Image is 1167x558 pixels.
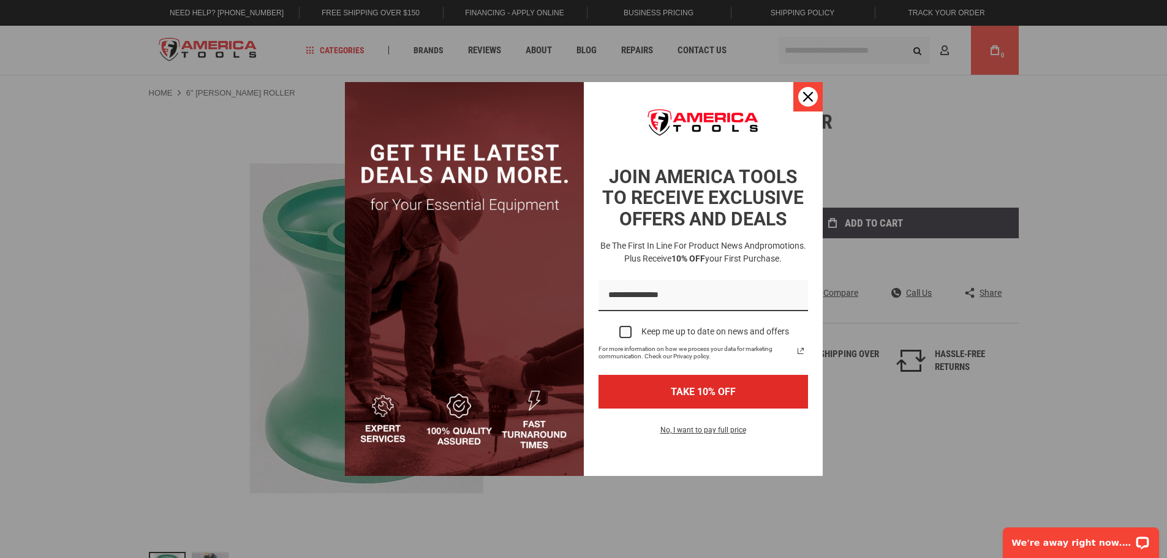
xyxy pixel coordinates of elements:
h3: Be the first in line for product news and [596,239,810,265]
svg: link icon [793,344,808,358]
button: TAKE 10% OFF [599,375,808,409]
a: Read our Privacy Policy [793,344,808,358]
span: For more information on how we process your data for marketing communication. Check our Privacy p... [599,345,793,360]
strong: JOIN AMERICA TOOLS TO RECEIVE EXCLUSIVE OFFERS AND DEALS [602,166,804,230]
button: No, I want to pay full price [651,423,756,444]
button: Close [793,82,823,111]
strong: 10% OFF [671,254,705,263]
iframe: LiveChat chat widget [995,519,1167,558]
svg: close icon [803,92,813,102]
div: Keep me up to date on news and offers [641,326,789,337]
input: Email field [599,280,808,311]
